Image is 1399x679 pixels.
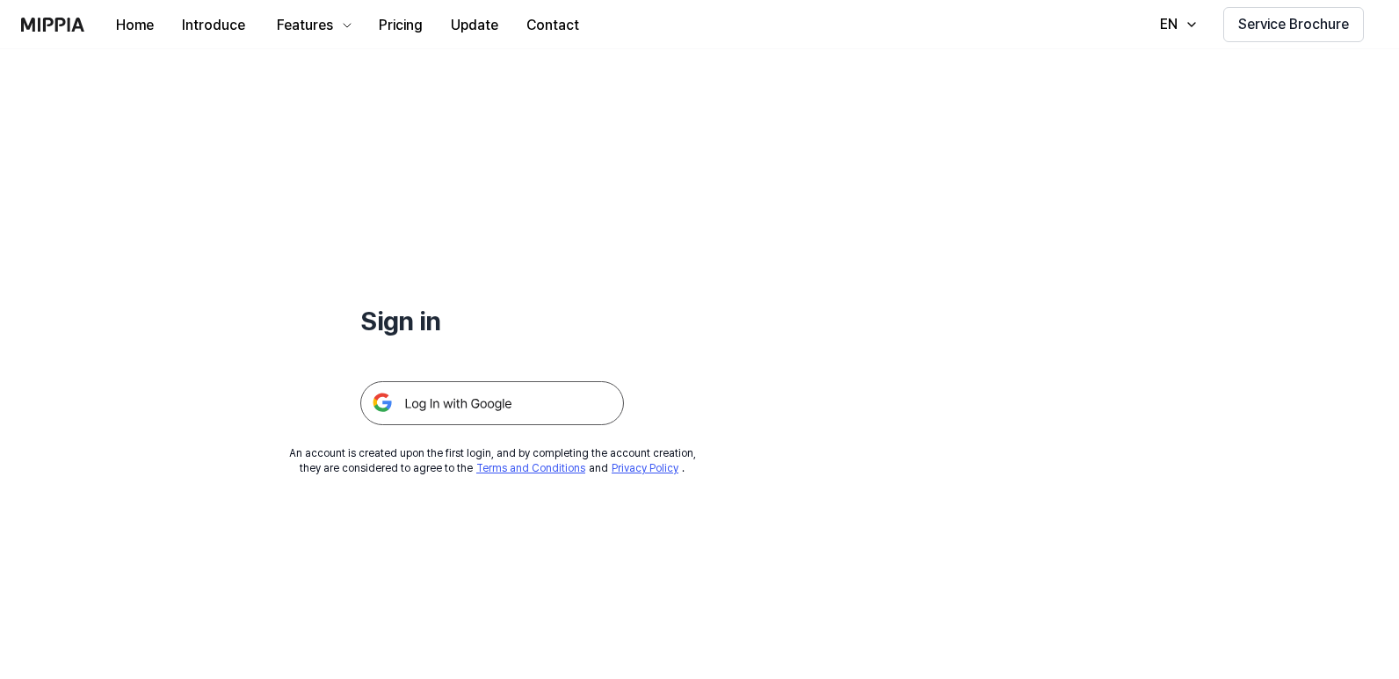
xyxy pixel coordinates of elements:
button: Home [102,8,168,43]
a: Terms and Conditions [476,462,585,474]
button: Service Brochure [1223,7,1364,42]
button: Features [259,8,365,43]
button: Update [437,8,512,43]
div: Features [273,15,337,36]
img: logo [21,18,84,32]
a: Privacy Policy [612,462,678,474]
h1: Sign in [360,302,624,339]
div: EN [1156,14,1181,35]
img: 구글 로그인 버튼 [360,381,624,425]
button: Pricing [365,8,437,43]
button: EN [1142,7,1209,42]
a: Update [437,1,512,49]
div: An account is created upon the first login, and by completing the account creation, they are cons... [289,446,696,476]
button: Introduce [168,8,259,43]
button: Contact [512,8,593,43]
